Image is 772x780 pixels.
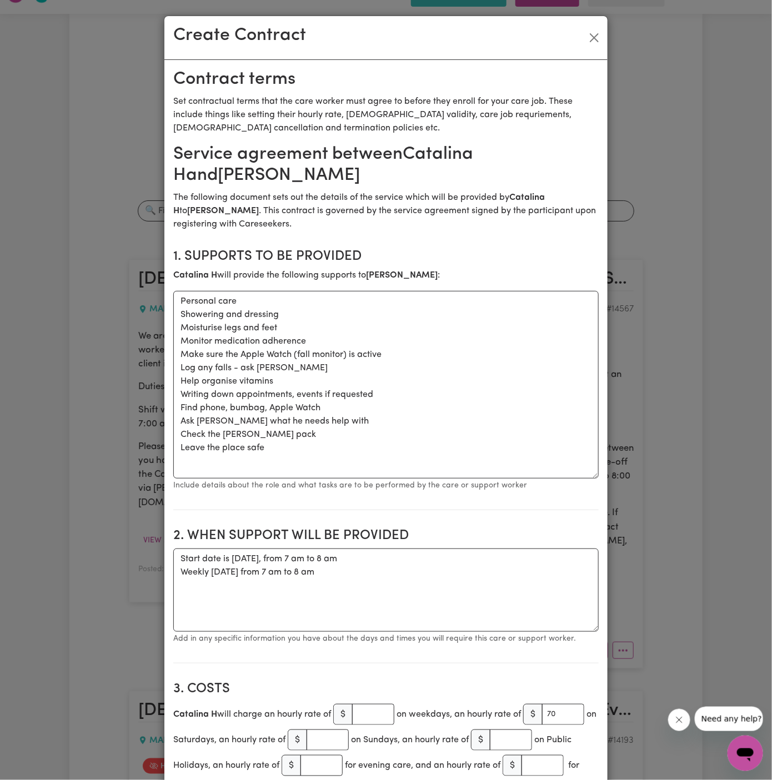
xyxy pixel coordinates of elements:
[668,709,690,731] iframe: Close message
[173,191,599,231] p: The following document sets out the details of the service which will be provided by to . This co...
[173,249,599,265] h2: 1. Supports to be provided
[366,271,438,280] b: [PERSON_NAME]
[728,736,763,771] iframe: Button to launch messaging window
[585,29,603,47] button: Close
[282,755,301,776] span: $
[333,704,353,725] span: $
[173,269,599,282] p: will provide the following supports to :
[173,710,217,719] b: Catalina H
[173,25,306,46] h2: Create Contract
[173,528,599,544] h2: 2. When support will be provided
[173,95,599,135] p: Set contractual terms that the care worker must agree to before they enroll for your care job. Th...
[187,207,259,215] b: [PERSON_NAME]
[173,548,599,632] textarea: Start date is [DATE], from 7 am to 8 am Weekly [DATE] from 7 am to 8 am
[471,729,490,751] span: $
[173,291,599,479] textarea: Personal care Showering and dressing Moisturise legs and feet Monitor medication adherence Make s...
[173,681,599,697] h2: 3. Costs
[523,704,543,725] span: $
[173,271,217,280] b: Catalina H
[173,69,599,90] h2: Contract terms
[695,707,763,731] iframe: Message from company
[173,144,599,187] h2: Service agreement between Catalina H and [PERSON_NAME]
[173,481,527,490] small: Include details about the role and what tasks are to be performed by the care or support worker
[503,755,522,776] span: $
[173,193,545,215] b: Catalina H
[173,635,576,643] small: Add in any specific information you have about the days and times you will require this care or s...
[288,729,307,751] span: $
